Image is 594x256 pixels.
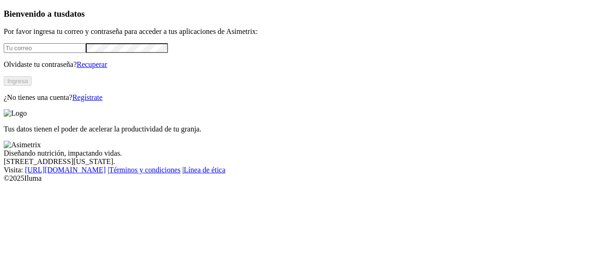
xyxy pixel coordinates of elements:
[4,27,590,36] p: Por favor ingresa tu correo y contraseña para acceder a tus aplicaciones de Asimetrix:
[65,9,85,19] span: datos
[4,9,590,19] h3: Bienvenido a tus
[4,43,86,53] input: Tu correo
[109,166,181,174] a: Términos y condiciones
[4,158,590,166] div: [STREET_ADDRESS][US_STATE].
[4,166,590,174] div: Visita : | |
[4,76,32,86] button: Ingresa
[4,93,590,102] p: ¿No tienes una cuenta?
[72,93,103,101] a: Regístrate
[4,174,590,183] div: © 2025 Iluma
[4,149,590,158] div: Diseñando nutrición, impactando vidas.
[4,60,590,69] p: Olvidaste tu contraseña?
[4,125,590,133] p: Tus datos tienen el poder de acelerar la productividad de tu granja.
[4,109,27,118] img: Logo
[25,166,106,174] a: [URL][DOMAIN_NAME]
[4,141,41,149] img: Asimetrix
[184,166,226,174] a: Línea de ética
[77,60,107,68] a: Recuperar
